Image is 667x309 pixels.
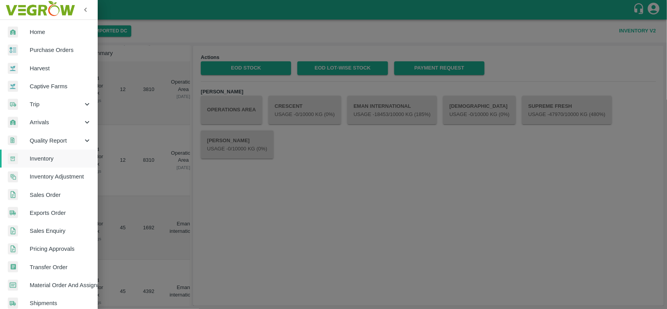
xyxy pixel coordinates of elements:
[30,191,91,199] span: Sales Order
[30,299,91,307] span: Shipments
[30,209,91,217] span: Exports Order
[30,154,91,163] span: Inventory
[8,45,18,56] img: reciept
[8,189,18,200] img: sales
[30,136,83,145] span: Quality Report
[8,99,18,110] img: delivery
[30,118,83,127] span: Arrivals
[30,263,91,271] span: Transfer Order
[30,245,91,253] span: Pricing Approvals
[8,153,18,164] img: whInventory
[8,171,18,182] img: inventory
[30,46,91,54] span: Purchase Orders
[8,243,18,255] img: sales
[8,136,17,145] img: qualityReport
[30,100,83,109] span: Trip
[8,207,18,218] img: shipments
[8,80,18,92] img: harvest
[30,227,91,235] span: Sales Enquiry
[8,225,18,237] img: sales
[30,28,91,36] span: Home
[30,281,91,289] span: Material Order And Assignment
[8,298,18,309] img: shipments
[8,280,18,291] img: centralMaterial
[30,64,91,73] span: Harvest
[30,172,91,181] span: Inventory Adjustment
[8,27,18,38] img: whArrival
[8,117,18,128] img: whArrival
[8,63,18,74] img: harvest
[8,261,18,273] img: whTransfer
[30,82,91,91] span: Captive Farms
